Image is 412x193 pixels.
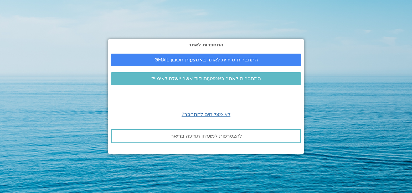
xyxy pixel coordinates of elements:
[111,129,301,143] a: להצטרפות למועדון תודעה בריאה
[170,133,242,139] span: להצטרפות למועדון תודעה בריאה
[151,76,261,81] span: התחברות לאתר באמצעות קוד אשר יישלח לאימייל
[111,54,301,66] a: התחברות מיידית לאתר באמצעות חשבון GMAIL
[111,42,301,48] h2: התחברות לאתר
[154,57,258,63] span: התחברות מיידית לאתר באמצעות חשבון GMAIL
[182,111,230,118] a: לא מצליחים להתחבר?
[111,72,301,85] a: התחברות לאתר באמצעות קוד אשר יישלח לאימייל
